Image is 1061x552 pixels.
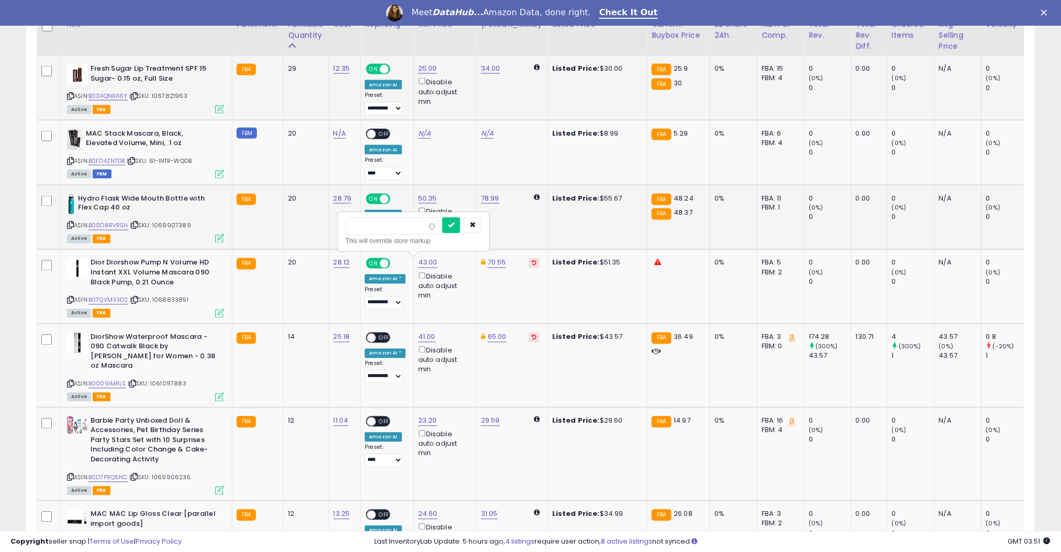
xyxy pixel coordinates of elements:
[892,204,907,212] small: (0%)
[288,64,320,73] div: 29
[762,129,796,138] div: FBA: 6
[67,487,91,495] span: All listings currently available for purchase on Amazon
[367,194,380,203] span: ON
[333,258,350,268] a: 28.12
[809,19,847,41] div: Total Rev.
[67,194,224,242] div: ASIN:
[986,351,1029,361] div: 1
[599,7,658,19] a: Check It Out
[762,258,796,268] div: FBA: 5
[892,426,907,435] small: (0%)
[418,332,435,343] a: 41.00
[67,393,91,402] span: All listings currently available for purchase on Amazon
[714,194,749,203] div: 0%
[899,343,921,351] small: (300%)
[418,271,468,301] div: Disable auto adjust min
[892,64,934,73] div: 0
[67,105,91,114] span: All listings currently available for purchase on Amazon
[674,63,689,73] span: 25.9
[809,129,851,138] div: 0
[365,349,406,358] div: Amazon AI *
[552,193,600,203] b: Listed Price:
[986,194,1029,203] div: 0
[552,509,600,519] b: Listed Price:
[481,193,499,204] a: 78.99
[237,64,256,75] small: FBA
[93,105,110,114] span: FBA
[488,258,506,268] a: 70.55
[809,520,823,528] small: (0%)
[91,510,218,532] b: MAC MAC Lip Gloss Clear [parallel import goods]
[674,193,694,203] span: 48.24
[652,510,671,521] small: FBA
[67,333,224,401] div: ASIN:
[762,333,796,342] div: FBA: 3
[809,204,823,212] small: (0%)
[129,473,191,482] span: | SKU: 1069906235
[78,194,205,216] b: Hydro Flask Wide Mouth Bottle with Flex Cap 40 oz
[762,138,796,148] div: FBM: 4
[237,128,257,139] small: FBM
[856,416,879,426] div: 0.00
[986,148,1029,157] div: 0
[674,78,683,88] span: 30
[374,537,1051,547] div: Last InventoryLab Update: 5 hours ago, require user action, not synced.
[762,194,796,203] div: FBA: 11
[652,19,706,41] div: Current Buybox Price
[237,258,256,270] small: FBA
[552,258,639,268] div: $51.35
[892,19,930,41] div: Ordered Items
[809,74,823,82] small: (0%)
[939,343,954,351] small: (0%)
[418,428,468,459] div: Disable auto adjust min
[288,19,324,41] div: Fulfillable Quantity
[365,444,406,468] div: Preset:
[892,258,934,268] div: 0
[365,92,406,115] div: Preset:
[365,433,401,442] div: Amazon AI
[762,203,796,213] div: FBM: 1
[892,74,907,82] small: (0%)
[552,416,600,426] b: Listed Price:
[481,416,500,426] a: 29.59
[93,487,110,495] span: FBA
[376,417,393,426] span: OFF
[237,416,256,428] small: FBA
[986,520,1001,528] small: (0%)
[237,333,256,344] small: FBA
[389,259,406,268] span: OFF
[67,416,224,494] div: ASIN:
[376,333,393,342] span: OFF
[892,129,934,138] div: 0
[93,393,110,402] span: FBA
[986,204,1001,212] small: (0%)
[892,510,934,519] div: 0
[127,157,192,165] span: | SKU: 61-INTR-WQDB
[986,333,1029,342] div: 0.8
[67,129,83,150] img: 41Dtg7a-EYL._SL40_.jpg
[986,416,1029,426] div: 0
[652,416,671,428] small: FBA
[993,343,1014,351] small: (-20%)
[986,258,1029,268] div: 0
[552,64,639,73] div: $30.00
[376,130,393,139] span: OFF
[939,64,974,73] div: N/A
[552,129,639,138] div: $8.99
[714,129,749,138] div: 0%
[67,64,224,113] div: ASIN:
[986,74,1001,82] small: (0%)
[67,129,224,178] div: ASIN:
[86,129,213,151] b: MAC Stack Mascara, Black, Elevated Volume, Mini, .1 oz
[986,213,1029,222] div: 0
[762,426,796,435] div: FBM: 4
[418,76,468,106] div: Disable auto adjust min
[481,509,498,520] a: 31.05
[939,194,974,203] div: N/A
[809,139,823,147] small: (0%)
[418,206,468,236] div: Disable auto adjust min
[367,65,380,74] span: ON
[892,139,907,147] small: (0%)
[809,426,823,435] small: (0%)
[939,258,974,268] div: N/A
